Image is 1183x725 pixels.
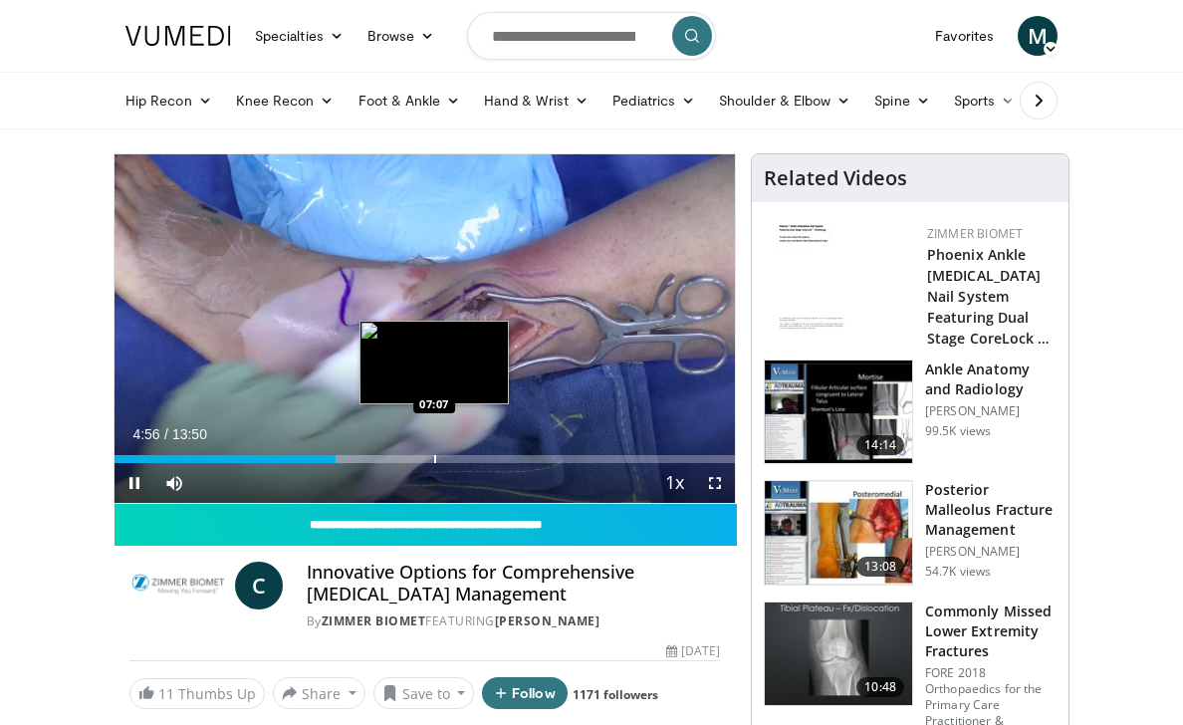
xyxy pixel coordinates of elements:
a: Zimmer Biomet [322,612,426,629]
button: Pause [115,463,154,503]
button: Save to [373,677,475,709]
a: Specialties [243,16,355,56]
a: Knee Recon [224,81,347,121]
a: 11 Thumbs Up [129,678,265,709]
span: 10:48 [856,677,904,697]
a: 13:08 Posterior Malleolus Fracture Management [PERSON_NAME] 54.7K views [764,480,1057,586]
p: 54.7K views [925,564,991,580]
a: M [1018,16,1058,56]
h3: Posterior Malleolus Fracture Management [925,480,1057,540]
img: 50e07c4d-707f-48cd-824d-a6044cd0d074.150x105_q85_crop-smart_upscale.jpg [765,481,912,585]
p: [PERSON_NAME] [925,544,1057,560]
a: 1171 followers [573,686,658,703]
button: Playback Rate [655,463,695,503]
div: Progress Bar [115,455,735,463]
a: Browse [355,16,447,56]
video-js: Video Player [115,154,735,503]
h3: Commonly Missed Lower Extremity Fractures [925,602,1057,661]
img: image.jpeg [359,321,509,404]
img: d079e22e-f623-40f6-8657-94e85635e1da.150x105_q85_crop-smart_upscale.jpg [765,361,912,464]
button: Share [273,677,365,709]
p: [PERSON_NAME] [925,403,1057,419]
span: 4:56 [132,426,159,442]
h4: Innovative Options for Comprehensive [MEDICAL_DATA] Management [307,562,720,604]
img: VuMedi Logo [125,26,231,46]
a: Foot & Ankle [347,81,473,121]
span: 11 [158,684,174,703]
p: 99.5K views [925,423,991,439]
a: Pediatrics [600,81,707,121]
span: 13:08 [856,557,904,577]
button: Mute [154,463,194,503]
a: Favorites [923,16,1006,56]
a: [PERSON_NAME] [495,612,600,629]
a: Sports [942,81,1028,121]
a: Phoenix Ankle [MEDICAL_DATA] Nail System Featuring Dual Stage CoreLock … [927,245,1051,348]
a: Hand & Wrist [472,81,600,121]
a: C [235,562,283,609]
span: 13:50 [172,426,207,442]
span: / [164,426,168,442]
h3: Ankle Anatomy and Radiology [925,360,1057,399]
button: Follow [482,677,568,709]
h4: Related Videos [764,166,907,190]
a: Zimmer Biomet [927,225,1023,242]
button: Fullscreen [695,463,735,503]
div: [DATE] [666,642,720,660]
a: Hip Recon [114,81,224,121]
input: Search topics, interventions [467,12,716,60]
span: 14:14 [856,435,904,455]
img: 4aa379b6-386c-4fb5-93ee-de5617843a87.150x105_q85_crop-smart_upscale.jpg [765,603,912,706]
img: Zimmer Biomet [129,562,227,609]
a: Spine [862,81,941,121]
a: 14:14 Ankle Anatomy and Radiology [PERSON_NAME] 99.5K views [764,360,1057,465]
div: By FEATURING [307,612,720,630]
img: phoenix-ankle-arthrodesis-nail-system-featuring-dual-stage-corelock-technology.jpg.150x105_q85_cr... [768,225,917,330]
a: Shoulder & Elbow [707,81,862,121]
